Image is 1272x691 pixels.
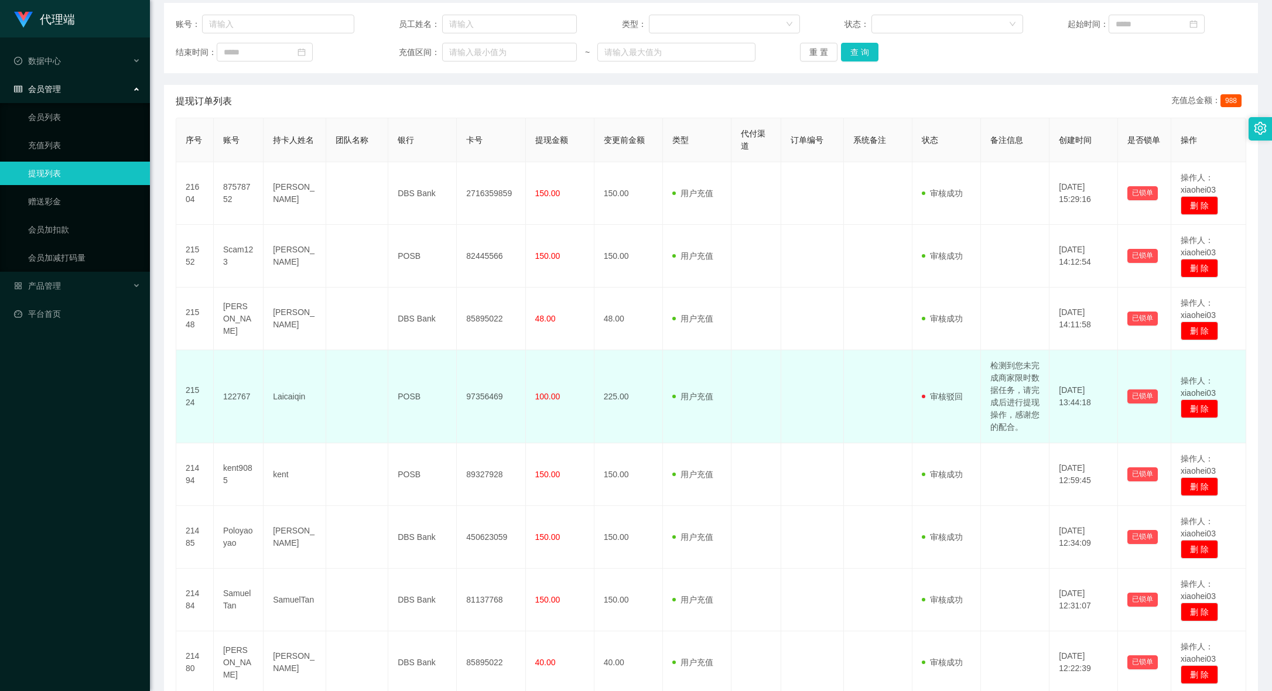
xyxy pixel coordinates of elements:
span: 提现订单列表 [176,94,232,108]
i: 图标: setting [1254,122,1267,135]
td: [PERSON_NAME] [264,288,326,350]
input: 请输入 [442,15,577,33]
button: 已锁单 [1127,593,1158,607]
span: 150.00 [535,532,560,542]
td: SamuelTan [214,569,264,631]
td: 2716359859 [457,162,525,225]
div: 充值总金额： [1171,94,1246,108]
td: 48.00 [594,288,663,350]
a: 会员加扣款 [28,218,141,241]
td: 89327928 [457,443,525,506]
span: 40.00 [535,658,556,667]
span: 账号： [176,18,202,30]
span: 用户充值 [672,595,713,604]
span: 150.00 [535,470,560,479]
button: 已锁单 [1127,312,1158,326]
input: 请输入最小值为 [442,43,577,61]
span: 类型 [672,135,689,145]
span: 150.00 [535,251,560,261]
span: 账号 [223,135,240,145]
span: 类型： [622,18,649,30]
a: 充值列表 [28,134,141,157]
td: 150.00 [594,162,663,225]
a: 提现列表 [28,162,141,185]
td: 81137768 [457,569,525,631]
button: 删 除 [1181,196,1218,215]
span: 审核驳回 [922,392,963,401]
td: [PERSON_NAME] [214,288,264,350]
i: 图标: down [1009,20,1016,29]
td: [DATE] 15:29:16 [1049,162,1118,225]
td: 21524 [176,350,214,443]
td: [DATE] 13:44:18 [1049,350,1118,443]
span: 员工姓名： [399,18,442,30]
span: 是否锁单 [1127,135,1160,145]
span: 团队名称 [336,135,368,145]
td: [DATE] 12:59:45 [1049,443,1118,506]
span: 银行 [398,135,414,145]
a: 会员列表 [28,105,141,129]
span: 150.00 [535,595,560,604]
span: 订单编号 [791,135,823,145]
span: 操作人：xiaohei03 [1181,298,1216,320]
td: 21548 [176,288,214,350]
td: DBS Bank [388,506,457,569]
td: POSB [388,225,457,288]
span: 持卡人姓名 [273,135,314,145]
i: 图标: table [14,85,22,93]
span: 系统备注 [853,135,886,145]
span: 用户充值 [672,470,713,479]
span: 用户充值 [672,392,713,401]
span: 状态： [844,18,871,30]
span: 操作 [1181,135,1197,145]
td: 150.00 [594,569,663,631]
td: [PERSON_NAME] [264,225,326,288]
button: 删 除 [1181,603,1218,621]
span: 提现金额 [535,135,568,145]
button: 已锁单 [1127,467,1158,481]
span: 操作人：xiaohei03 [1181,579,1216,601]
td: [DATE] 12:34:09 [1049,506,1118,569]
td: POSB [388,350,457,443]
span: 用户充值 [672,251,713,261]
span: 起始时间： [1068,18,1109,30]
button: 删 除 [1181,540,1218,559]
span: 150.00 [535,189,560,198]
td: 225.00 [594,350,663,443]
button: 删 除 [1181,321,1218,340]
span: 用户充值 [672,532,713,542]
td: 122767 [214,350,264,443]
i: 图标: appstore-o [14,282,22,290]
span: 审核成功 [922,658,963,667]
td: 150.00 [594,506,663,569]
button: 删 除 [1181,665,1218,684]
button: 删 除 [1181,399,1218,418]
button: 已锁单 [1127,655,1158,669]
span: 会员管理 [14,84,61,94]
td: DBS Bank [388,288,457,350]
span: 用户充值 [672,314,713,323]
span: 操作人：xiaohei03 [1181,235,1216,257]
td: 87578752 [214,162,264,225]
td: Poloyaoyao [214,506,264,569]
span: 数据中心 [14,56,61,66]
i: 图标: check-circle-o [14,57,22,65]
span: 审核成功 [922,532,963,542]
span: 操作人：xiaohei03 [1181,376,1216,398]
a: 会员加减打码量 [28,246,141,269]
a: 赠送彩金 [28,190,141,213]
td: kent [264,443,326,506]
span: 序号 [186,135,202,145]
span: 备注信息 [990,135,1023,145]
td: [PERSON_NAME] [264,162,326,225]
span: 卡号 [466,135,483,145]
button: 删 除 [1181,259,1218,278]
span: 操作人：xiaohei03 [1181,642,1216,663]
button: 重 置 [800,43,837,61]
i: 图标: calendar [298,48,306,56]
td: 150.00 [594,225,663,288]
td: 21552 [176,225,214,288]
span: 操作人：xiaohei03 [1181,173,1216,194]
span: 状态 [922,135,938,145]
button: 查 询 [841,43,878,61]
